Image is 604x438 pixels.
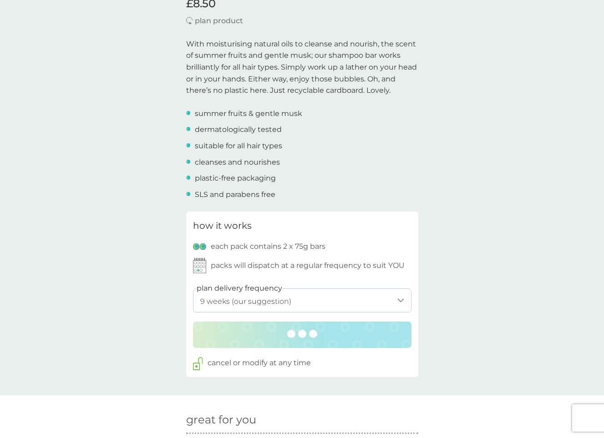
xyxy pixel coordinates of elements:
[195,189,275,201] p: SLS and parabens free
[197,282,282,294] label: plan delivery frequency
[195,156,280,168] p: cleanses and nourishes
[195,172,276,184] p: plastic-free packaging
[195,140,282,152] p: suitable for all hair types
[186,413,418,427] h2: great for you
[193,218,252,233] h3: how it works
[211,260,405,272] p: packs will dispatch at a regular frequency to suit YOU
[195,108,302,120] p: summer fruits & gentle musk
[211,241,325,252] p: each pack contains 2 x 75g bars
[208,357,311,369] p: cancel or modify at any time
[195,124,282,136] p: dermatologically tested
[195,15,243,27] p: plan product
[186,38,418,96] p: With moisturising natural oils to cleanse and nourish, the scent of summer fruits and gentle musk...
